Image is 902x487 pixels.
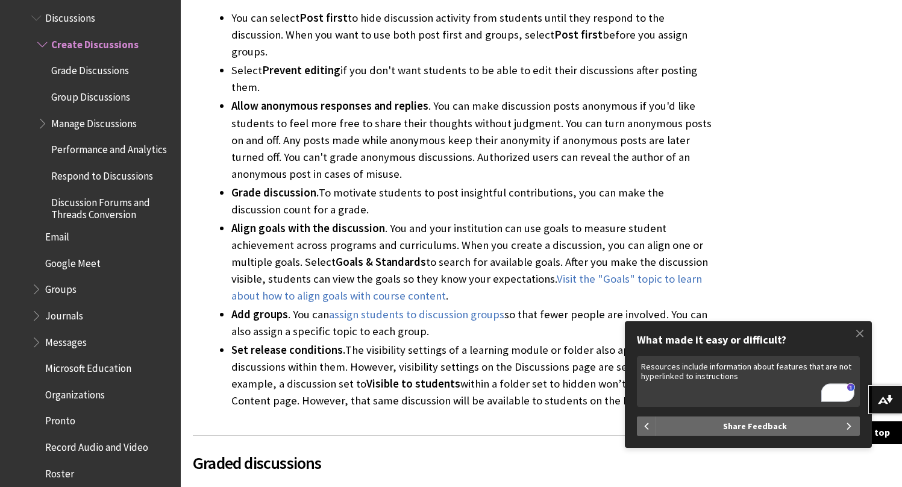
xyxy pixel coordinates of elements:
span: Post first [299,11,348,25]
button: Share Feedback [656,416,860,436]
span: Pronto [45,411,75,427]
span: Groups [45,279,77,295]
span: Grade Discussions [51,61,129,77]
a: Visit the "Goals" topic to learn about how to align goals with course content [231,272,702,303]
a: assign students to discussion groups [329,307,504,322]
span: Prevent editing [262,63,340,77]
span: Allow anonymous responses and replies [231,99,428,113]
li: . You can so that fewer people are involved. You can also assign a specific topic to each group. [231,306,712,340]
span: Share Feedback [723,416,787,436]
span: Email [45,227,69,243]
span: Performance and Analytics [51,140,167,156]
span: Create Discussions [51,34,139,51]
div: What made it easy or difficult? [637,333,860,347]
span: Post first [554,28,603,42]
textarea: To enrich screen reader interactions, please activate Accessibility in Grammarly extension settings [637,356,860,407]
li: To motivate students to post insightful contributions, you can make the discussion count for a gr... [231,184,712,218]
span: Respond to Discussions [51,166,153,182]
li: . You and your institution can use goals to measure student achievement across programs and curri... [231,220,712,304]
li: Select if you don't want students to be able to edit their discussions after posting them. [231,62,712,96]
span: Record Audio and Video [45,437,148,453]
span: Journals [45,306,83,322]
span: Discussion Forums and Threads Conversion [51,192,172,221]
span: Google Meet [45,253,101,269]
span: Group Discussions [51,87,130,103]
li: The visibility settings of a learning module or folder also apply to discussions within them. How... [231,342,712,409]
li: You can select to hide discussion activity from students until they respond to the discussion. Wh... [231,10,712,60]
span: Roster [45,463,74,480]
span: Microsoft Education [45,358,131,374]
span: Manage Discussions [51,113,137,130]
span: Discussions [45,8,95,24]
span: Goals & Standards [336,255,426,269]
span: Visible to students [366,377,460,391]
span: Messages [45,332,87,348]
span: Align goals with the discussion [231,221,385,235]
span: Set release conditions. [231,343,345,357]
span: Add groups [231,307,288,321]
span: Organizations [45,385,105,401]
li: . You can make discussion posts anonymous if you'd like students to feel more free to share their... [231,98,712,182]
span: Graded discussions [193,450,712,476]
span: Grade discussion. [231,186,319,200]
